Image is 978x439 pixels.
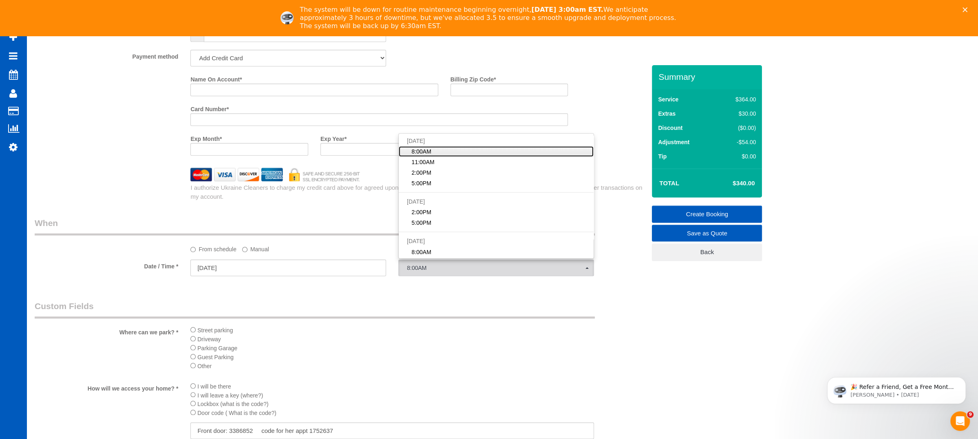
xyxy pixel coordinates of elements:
span: 5:00PM [412,219,431,227]
iframe: Intercom notifications message [815,360,978,417]
label: Tip [658,152,667,160]
span: I will be there [197,383,231,390]
label: Date / Time * [29,259,184,270]
label: Where can we park? * [29,325,184,336]
label: Manual [242,242,269,253]
label: Billing Zip Code [450,72,496,83]
b: [DATE] 3:00am EST. [531,6,603,13]
a: Create Booking [652,206,762,223]
span: 8:00AM [412,147,431,156]
legend: Custom Fields [35,300,595,318]
a: Save as Quote [652,225,762,242]
span: 8:00AM [412,248,431,256]
div: The system will be down for routine maintenance beginning overnight, We anticipate approximately ... [300,6,685,30]
span: Parking Garage [197,345,237,351]
label: Service [658,95,678,103]
div: Close [963,7,971,12]
img: credit cards [184,168,366,181]
span: Other [197,363,212,369]
a: Back [652,244,762,261]
input: MM/DD/YYYY [190,259,386,276]
span: 11:00AM [412,158,435,166]
label: Payment method [29,50,184,61]
span: Lockbox (what is the code?) [197,401,268,407]
h4: $340.00 [708,180,755,187]
div: $30.00 [718,110,756,118]
label: Adjustment [658,138,689,146]
label: Name On Account [190,72,242,83]
label: From schedule [190,242,236,253]
strong: Total [659,180,679,187]
input: From schedule [190,247,196,252]
div: $0.00 [718,152,756,160]
h3: Summary [658,72,758,81]
span: Street parking [197,327,233,334]
span: 9 [967,411,974,418]
span: 8:00AM [407,265,585,271]
span: [DATE] [407,238,425,244]
label: Discount [658,124,682,132]
span: I understand that my information will be saved to file for further transactions on my account. [190,184,642,200]
legend: When [35,217,595,235]
span: 2:00PM [412,169,431,177]
button: 8:00AM [398,259,594,276]
div: ($0.00) [718,124,756,132]
label: Exp Year [320,132,347,143]
span: [DATE] [407,198,425,205]
input: Manual [242,247,247,252]
span: Door code ( What is the code?) [197,410,276,416]
span: [DATE] [407,138,425,144]
iframe: Intercom live chat [950,411,970,431]
div: $364.00 [718,95,756,103]
img: Profile image for Ellie [280,11,294,24]
label: Extras [658,110,676,118]
span: I will leave a key (where?) [197,392,263,398]
label: CVV [450,132,464,143]
span: 2:00PM [412,208,431,216]
div: I authorize Ukraine Cleaners to charge my credit card above for agreed upon purchases. [184,183,652,201]
label: How will we access your home? * [29,382,184,393]
span: Driveway [197,336,221,342]
span: 5:00PM [412,179,431,187]
label: Card Number [190,102,229,113]
span: Guest Parking [197,354,234,360]
label: Exp Month [190,132,222,143]
div: -$54.00 [718,138,756,146]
